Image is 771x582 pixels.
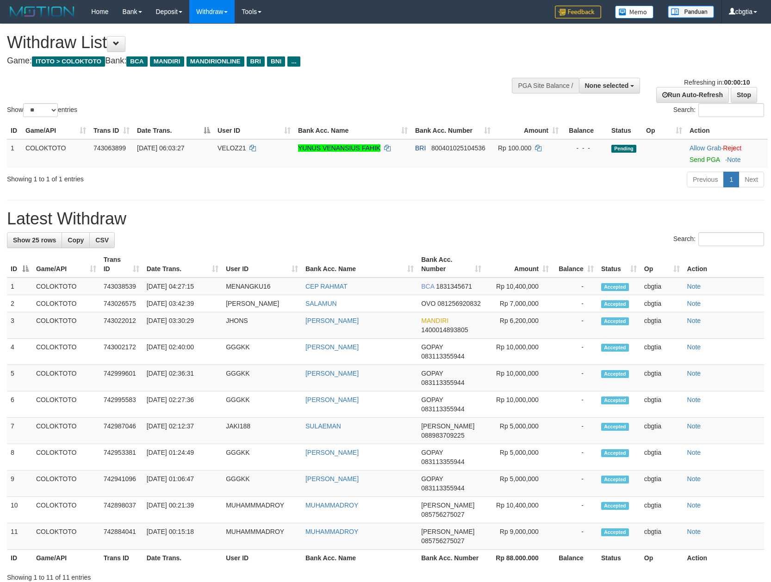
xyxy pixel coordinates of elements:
td: 1 [7,139,22,168]
span: Accepted [601,423,629,431]
a: [PERSON_NAME] [305,449,359,456]
td: - [553,523,597,550]
a: [PERSON_NAME] [305,317,359,324]
td: Rp 5,000,000 [485,471,553,497]
td: [PERSON_NAME] [222,295,302,312]
td: [DATE] 00:21:39 [143,497,222,523]
td: cbgtia [640,312,684,339]
td: cbgtia [640,391,684,418]
td: cbgtia [640,278,684,295]
td: Rp 10,400,000 [485,278,553,295]
a: MUHAMMADROY [305,502,358,509]
span: CSV [95,236,109,244]
img: Button%20Memo.svg [615,6,654,19]
td: COLOKTOTO [32,391,100,418]
td: COLOKTOTO [32,312,100,339]
td: Rp 5,000,000 [485,444,553,471]
span: MANDIRI [150,56,184,67]
td: COLOKTOTO [32,365,100,391]
td: MUHAMMMADROY [222,523,302,550]
th: Op: activate to sort column ascending [642,122,686,139]
input: Search: [698,232,764,246]
td: - [553,444,597,471]
th: Action [684,251,764,278]
td: - [553,391,597,418]
td: - [553,497,597,523]
th: Bank Acc. Number: activate to sort column ascending [417,251,485,278]
a: SULAEMAN [305,422,341,430]
td: COLOKTOTO [32,339,100,365]
span: GOPAY [421,475,443,483]
td: cbgtia [640,471,684,497]
td: 2 [7,295,32,312]
th: User ID [222,550,302,567]
th: Bank Acc. Number [417,550,485,567]
td: COLOKTOTO [32,471,100,497]
a: Note [687,370,701,377]
span: MANDIRIONLINE [187,56,244,67]
td: Rp 10,000,000 [485,391,553,418]
span: BRI [247,56,265,67]
span: Copy 1400014893805 to clipboard [421,326,468,334]
td: 742999601 [100,365,143,391]
select: Showentries [23,103,58,117]
th: User ID: activate to sort column ascending [214,122,294,139]
td: cbgtia [640,339,684,365]
td: Rp 5,000,000 [485,418,553,444]
a: Note [687,317,701,324]
span: BCA [126,56,147,67]
a: Run Auto-Refresh [656,87,729,103]
img: MOTION_logo.png [7,5,77,19]
td: cbgtia [640,444,684,471]
td: cbgtia [640,365,684,391]
a: Show 25 rows [7,232,62,248]
span: Copy 800401025104536 to clipboard [431,144,485,152]
span: None selected [585,82,629,89]
img: Feedback.jpg [555,6,601,19]
td: GGGKK [222,339,302,365]
td: 4 [7,339,32,365]
th: Trans ID: activate to sort column ascending [90,122,133,139]
a: Note [687,396,701,403]
td: 11 [7,523,32,550]
td: COLOKTOTO [32,295,100,312]
td: cbgtia [640,497,684,523]
span: Copy 1831345671 to clipboard [436,283,472,290]
td: 6 [7,391,32,418]
td: - [553,312,597,339]
th: Balance [562,122,608,139]
img: panduan.png [668,6,714,18]
a: CEP RAHMAT [305,283,348,290]
span: MANDIRI [421,317,448,324]
td: 5 [7,365,32,391]
th: Game/API: activate to sort column ascending [22,122,90,139]
td: [DATE] 03:30:29 [143,312,222,339]
td: 3 [7,312,32,339]
td: Rp 10,400,000 [485,497,553,523]
span: Rp 100.000 [498,144,531,152]
td: cbgtia [640,418,684,444]
a: Allow Grab [690,144,721,152]
td: - [553,471,597,497]
span: Accepted [601,317,629,325]
span: Copy 083113355944 to clipboard [421,484,464,492]
a: Note [687,502,701,509]
td: 742941096 [100,471,143,497]
span: Copy 085756275027 to clipboard [421,511,464,518]
a: [PERSON_NAME] [305,370,359,377]
td: COLOKTOTO [32,497,100,523]
th: Balance: activate to sort column ascending [553,251,597,278]
th: Bank Acc. Number: activate to sort column ascending [411,122,494,139]
td: cbgtia [640,523,684,550]
a: [PERSON_NAME] [305,396,359,403]
th: Bank Acc. Name [302,550,417,567]
th: Status [597,550,640,567]
td: 8 [7,444,32,471]
span: · [690,144,723,152]
th: Op: activate to sort column ascending [640,251,684,278]
a: Note [687,343,701,351]
span: Copy 083113355944 to clipboard [421,379,464,386]
a: Note [687,422,701,430]
td: 743038539 [100,278,143,295]
div: - - - [566,143,604,153]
